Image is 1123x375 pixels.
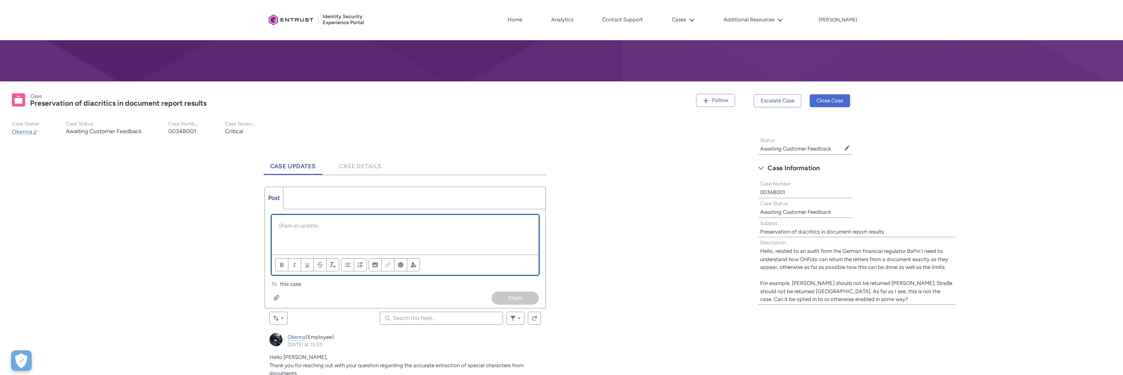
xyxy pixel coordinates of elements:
span: Case Details [339,163,382,170]
lightning-formatted-text: Hello, related to an audit from the German financial regulator BaFin I need to understand how OnF... [760,248,952,302]
div: Cookie Preferences [11,350,32,371]
button: @Mention people and groups [407,258,420,271]
div: Okenna [269,333,283,346]
p: Case Number [168,121,199,127]
button: Share [492,292,539,305]
a: [DATE] at 15:20 [288,342,323,347]
a: Home [506,14,524,26]
span: Hello [PERSON_NAME], [269,354,327,360]
lightning-formatted-text: 00348001 [760,189,785,195]
span: (Employee) [306,334,334,340]
a: Post [265,187,283,209]
lightning-formatted-text: Critical [225,128,243,135]
lightning-formatted-text: 00348001 [168,128,196,135]
span: Subject [760,220,777,226]
span: Case Updates [270,163,316,170]
iframe: Qualified Messenger [1085,337,1123,375]
div: Chatter Publisher [265,187,546,308]
button: Additional Resources [722,14,785,26]
span: To [271,281,277,287]
a: Case Details [332,152,388,175]
ul: Insert content [369,258,420,271]
span: Follow [712,97,728,103]
lightning-formatted-text: Preservation of diacritics in document report results [760,229,884,235]
span: this case [280,280,301,288]
ul: Align text [341,258,367,271]
p: [PERSON_NAME] [819,17,857,23]
button: Numbered List [354,258,367,271]
span: Post [268,194,280,201]
button: Strikethrough [313,258,327,271]
button: Change Owner [32,128,39,135]
ul: Format text [275,258,339,271]
lightning-formatted-text: Preservation of diacritics in document report results [30,99,207,108]
a: Contact Support [600,14,645,26]
button: Italic [288,258,301,271]
span: Description [760,240,786,245]
a: Case Updates [264,152,323,175]
button: Cases [670,14,697,26]
button: Insert Emoji [394,258,407,271]
lightning-formatted-text: Awaiting Customer Feedback [760,209,831,215]
button: Refresh this feed [528,312,541,325]
input: Search this feed... [380,312,503,325]
button: Edit Status [844,145,850,151]
lightning-formatted-text: Awaiting Customer Feedback [66,128,142,135]
button: Remove Formatting [326,258,339,271]
lightning-formatted-text: Awaiting Customer Feedback [760,146,831,152]
records-entity-label: Case [30,93,42,99]
a: Analytics, opens in new tab [549,14,575,26]
span: Okenna [12,128,32,135]
button: User Profile d.gallagher [818,15,858,23]
button: Close Case [810,94,850,107]
span: Case Status [760,201,788,206]
a: Okenna [288,334,306,340]
span: Case Information [768,162,820,174]
p: Case Severity [225,121,255,127]
button: Bulleted List [341,258,354,271]
img: External User - Okenna (null) [269,333,283,346]
span: Status [760,137,775,143]
button: Link [381,258,394,271]
button: Case Information [754,162,960,175]
button: Underline [301,258,314,271]
button: Follow [696,94,735,107]
span: Case Number [760,181,791,187]
button: Escalate Case [754,94,801,107]
button: Open Preferences [11,350,32,371]
p: Case Status [66,121,142,127]
p: Case Owner [12,121,39,127]
button: Bold [275,258,288,271]
button: Image [369,258,382,271]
